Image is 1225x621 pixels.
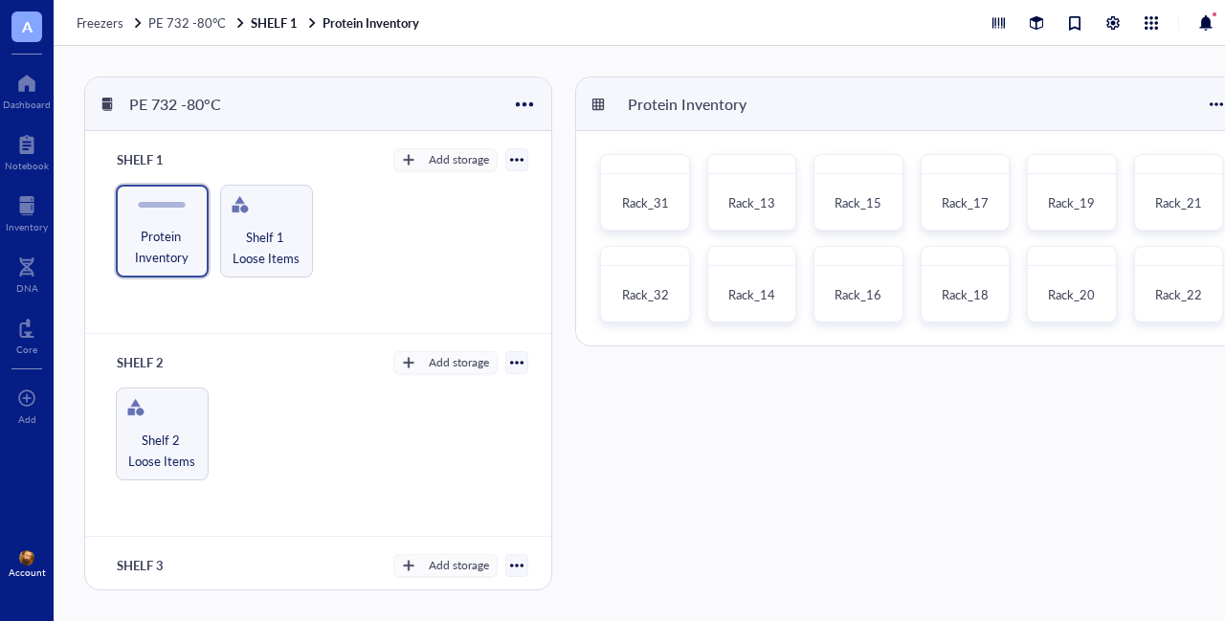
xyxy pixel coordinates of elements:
[148,13,226,32] span: PE 732 -80°C
[393,351,498,374] button: Add storage
[121,88,235,121] div: PE 732 -80°C
[835,285,881,303] span: Rack_16
[108,146,223,173] div: SHELF 1
[1048,193,1095,211] span: Rack_19
[728,193,775,211] span: Rack_13
[18,413,36,425] div: Add
[1155,285,1202,303] span: Rack_22
[77,13,123,32] span: Freezers
[6,221,48,233] div: Inventory
[251,14,423,32] a: SHELF 1Protein Inventory
[619,88,755,121] div: Protein Inventory
[728,285,775,303] span: Rack_14
[108,552,223,579] div: SHELF 3
[5,129,49,171] a: Notebook
[77,14,145,32] a: Freezers
[429,557,489,574] div: Add storage
[6,190,48,233] a: Inventory
[1048,285,1095,303] span: Rack_20
[429,151,489,168] div: Add storage
[942,193,989,211] span: Rack_17
[393,554,498,577] button: Add storage
[108,349,223,376] div: SHELF 2
[429,354,489,371] div: Add storage
[229,227,304,269] span: Shelf 1 Loose Items
[9,566,46,578] div: Account
[16,313,37,355] a: Core
[124,430,200,472] span: Shelf 2 Loose Items
[835,193,881,211] span: Rack_15
[19,550,34,566] img: 92be2d46-9bf5-4a00-a52c-ace1721a4f07.jpeg
[125,226,199,268] span: Protein Inventory
[1155,193,1202,211] span: Rack_21
[5,160,49,171] div: Notebook
[942,285,989,303] span: Rack_18
[393,148,498,171] button: Add storage
[16,282,38,294] div: DNA
[148,14,247,32] a: PE 732 -80°C
[622,193,669,211] span: Rack_31
[22,14,33,38] span: A
[3,68,51,110] a: Dashboard
[622,285,669,303] span: Rack_32
[16,344,37,355] div: Core
[16,252,38,294] a: DNA
[3,99,51,110] div: Dashboard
